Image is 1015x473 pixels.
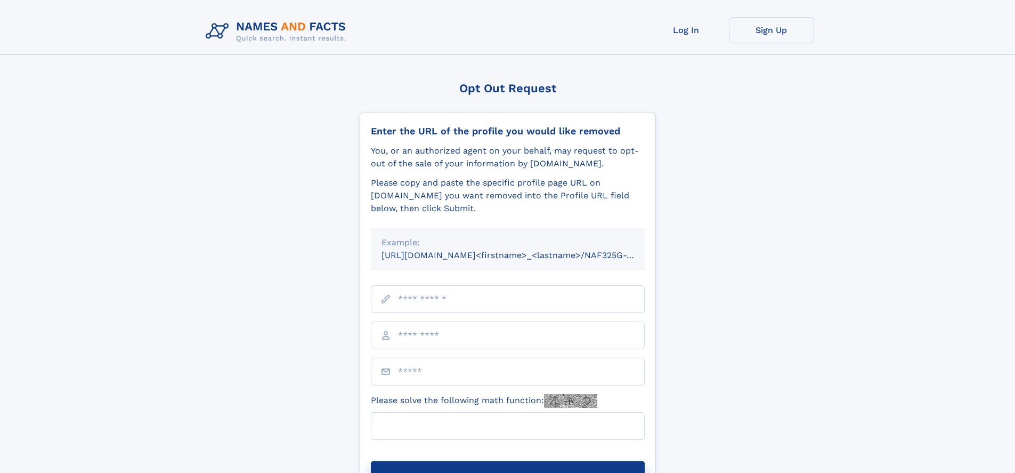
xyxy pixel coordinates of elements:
[371,145,645,170] div: You, or an authorized agent on your behalf, may request to opt-out of the sale of your informatio...
[381,236,634,249] div: Example:
[201,17,355,46] img: Logo Names and Facts
[371,394,597,408] label: Please solve the following math function:
[371,177,645,215] div: Please copy and paste the specific profile page URL on [DOMAIN_NAME] you want removed into the Pr...
[644,17,729,43] a: Log In
[381,250,665,260] small: [URL][DOMAIN_NAME]<firstname>_<lastname>/NAF325G-xxxxxxxx
[371,125,645,137] div: Enter the URL of the profile you would like removed
[729,17,814,43] a: Sign Up
[360,82,656,95] div: Opt Out Request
